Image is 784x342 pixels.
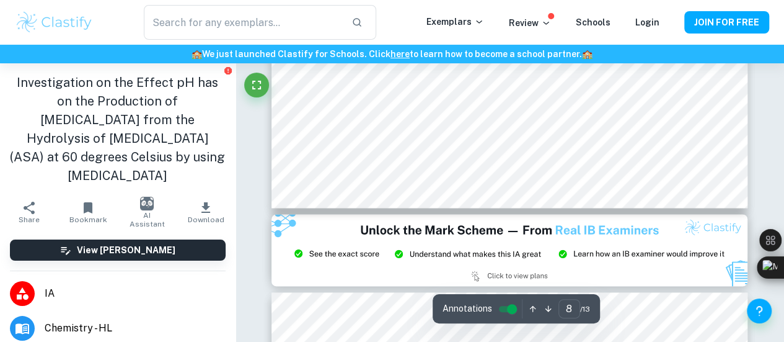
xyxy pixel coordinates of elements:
[684,11,769,34] button: JOIN FOR FREE
[125,211,169,228] span: AI Assistant
[59,195,118,230] button: Bookmark
[15,10,94,35] img: Clastify logo
[192,49,202,59] span: 🏫
[69,215,107,224] span: Bookmark
[45,286,226,301] span: IA
[635,17,659,27] a: Login
[224,66,233,75] button: Report issue
[118,195,177,230] button: AI Assistant
[576,17,610,27] a: Schools
[271,214,747,286] img: Ad
[443,302,492,315] span: Annotations
[188,215,224,224] span: Download
[45,321,226,336] span: Chemistry - HL
[10,240,226,261] button: View [PERSON_NAME]
[426,15,484,29] p: Exemplars
[580,304,590,315] span: / 13
[2,47,782,61] h6: We just launched Clastify for Schools. Click to learn how to become a school partner.
[244,73,269,97] button: Fullscreen
[509,16,551,30] p: Review
[19,215,40,224] span: Share
[177,195,236,230] button: Download
[390,49,410,59] a: here
[582,49,592,59] span: 🏫
[77,243,175,257] h6: View [PERSON_NAME]
[10,73,226,185] h1: Investigation on the Effect pH has on the Production of [MEDICAL_DATA] from the Hydrolysis of [ME...
[140,197,154,210] img: AI Assistant
[144,5,342,40] input: Search for any exemplars...
[747,299,772,323] button: Help and Feedback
